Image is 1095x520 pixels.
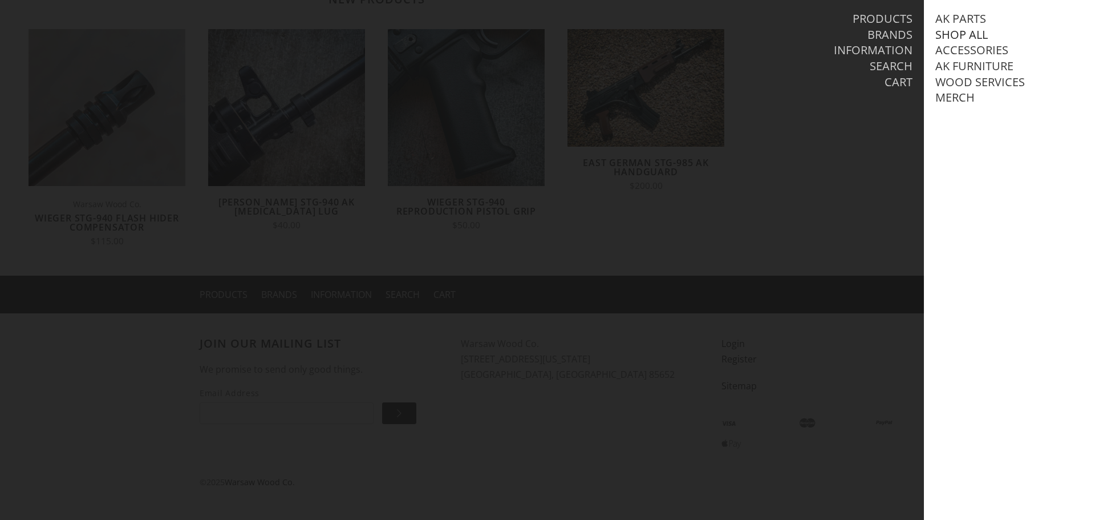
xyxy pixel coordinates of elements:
a: Accessories [935,43,1008,58]
a: AK Parts [935,11,986,26]
a: Merch [935,90,975,105]
a: AK Furniture [935,59,1013,74]
a: Shop All [935,27,988,42]
a: Information [834,43,912,58]
a: Products [853,11,912,26]
a: Search [870,59,912,74]
a: Brands [867,27,912,42]
a: Cart [885,75,912,90]
a: Wood Services [935,75,1025,90]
